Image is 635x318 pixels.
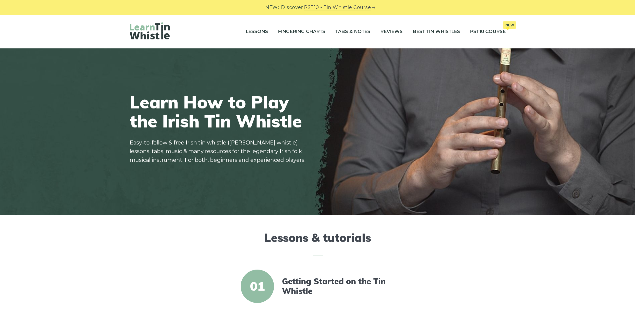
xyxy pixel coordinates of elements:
a: Lessons [246,23,268,40]
a: Fingering Charts [278,23,325,40]
span: 01 [241,270,274,303]
a: Reviews [380,23,403,40]
p: Easy-to-follow & free Irish tin whistle ([PERSON_NAME] whistle) lessons, tabs, music & many resou... [130,138,310,165]
a: Best Tin Whistles [413,23,460,40]
h1: Learn How to Play the Irish Tin Whistle [130,92,310,130]
img: LearnTinWhistle.com [130,22,170,39]
span: New [503,21,516,29]
a: PST10 CourseNew [470,23,506,40]
h2: Lessons & tutorials [130,231,506,256]
a: Tabs & Notes [335,23,370,40]
a: Getting Started on the Tin Whistle [282,277,397,296]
